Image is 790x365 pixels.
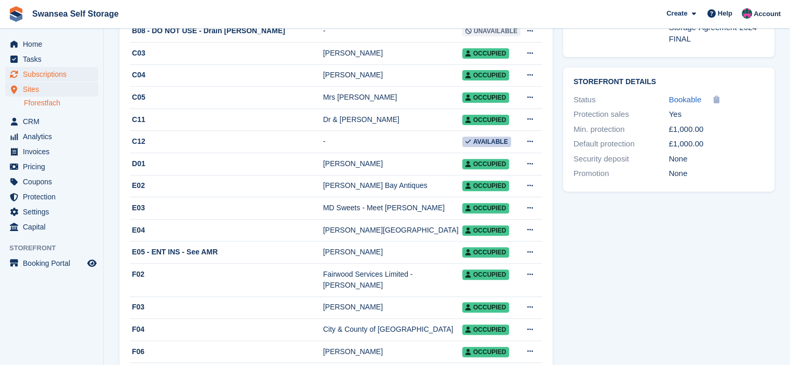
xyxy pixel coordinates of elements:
[462,247,509,258] span: Occupied
[669,94,702,106] a: Bookable
[23,129,85,144] span: Analytics
[573,168,669,180] div: Promotion
[573,124,669,136] div: Min. protection
[5,174,98,189] a: menu
[323,269,462,291] div: Fairwood Services Limited - [PERSON_NAME]
[130,225,323,236] div: E04
[323,48,462,59] div: [PERSON_NAME]
[462,48,509,59] span: Occupied
[573,94,669,106] div: Status
[462,325,509,335] span: Occupied
[23,159,85,174] span: Pricing
[23,190,85,204] span: Protection
[462,137,511,147] span: Available
[669,95,702,104] span: Bookable
[5,190,98,204] a: menu
[323,324,462,335] div: City & County of [GEOGRAPHIC_DATA]
[130,202,323,213] div: E03
[130,180,323,191] div: E02
[130,136,323,147] div: C12
[130,114,323,125] div: C11
[669,138,765,150] div: £1,000.00
[8,6,24,22] img: stora-icon-8386f47178a22dfd0bd8f6a31ec36ba5ce8667c1dd55bd0f319d3a0aa187defe.svg
[5,256,98,271] a: menu
[462,92,509,103] span: Occupied
[462,225,509,236] span: Occupied
[5,159,98,174] a: menu
[573,138,669,150] div: Default protection
[669,124,765,136] div: £1,000.00
[5,67,98,82] a: menu
[5,37,98,51] a: menu
[130,324,323,335] div: F04
[462,159,509,169] span: Occupied
[9,243,103,253] span: Storefront
[323,302,462,313] div: [PERSON_NAME]
[462,269,509,280] span: Occupied
[23,37,85,51] span: Home
[23,205,85,219] span: Settings
[323,225,462,236] div: [PERSON_NAME][GEOGRAPHIC_DATA]
[323,202,462,213] div: MD Sweets - Meet [PERSON_NAME]
[28,5,123,22] a: Swansea Self Storage
[323,20,462,43] td: -
[462,70,509,80] span: Occupied
[23,52,85,66] span: Tasks
[23,174,85,189] span: Coupons
[5,144,98,159] a: menu
[130,158,323,169] div: D01
[666,8,687,19] span: Create
[669,109,765,120] div: Yes
[323,346,462,357] div: [PERSON_NAME]
[23,144,85,159] span: Invoices
[130,269,323,280] div: F02
[23,67,85,82] span: Subscriptions
[742,8,752,19] img: Paul Davies
[5,129,98,144] a: menu
[5,205,98,219] a: menu
[462,347,509,357] span: Occupied
[130,70,323,80] div: C04
[323,158,462,169] div: [PERSON_NAME]
[669,168,765,180] div: None
[462,203,509,213] span: Occupied
[130,92,323,103] div: C05
[462,26,520,36] span: Unavailable
[573,153,669,165] div: Security deposit
[669,153,765,165] div: None
[86,257,98,269] a: Preview store
[130,25,323,36] div: B08 - DO NOT USE - Drain [PERSON_NAME]
[5,82,98,97] a: menu
[130,346,323,357] div: F06
[462,115,509,125] span: Occupied
[23,114,85,129] span: CRM
[5,114,98,129] a: menu
[23,220,85,234] span: Capital
[130,48,323,59] div: C03
[24,98,98,108] a: Fforestfach
[754,9,781,19] span: Account
[130,247,323,258] div: E05 - ENT INS - See AMR
[323,70,462,80] div: [PERSON_NAME]
[5,52,98,66] a: menu
[718,8,732,19] span: Help
[323,92,462,103] div: Mrs [PERSON_NAME]
[323,180,462,191] div: [PERSON_NAME] Bay Antiques
[323,247,462,258] div: [PERSON_NAME]
[130,302,323,313] div: F03
[462,302,509,313] span: Occupied
[573,78,764,86] h2: Storefront Details
[462,181,509,191] span: Occupied
[23,82,85,97] span: Sites
[573,109,669,120] div: Protection sales
[23,256,85,271] span: Booking Portal
[5,220,98,234] a: menu
[323,131,462,153] td: -
[323,114,462,125] div: Dr & [PERSON_NAME]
